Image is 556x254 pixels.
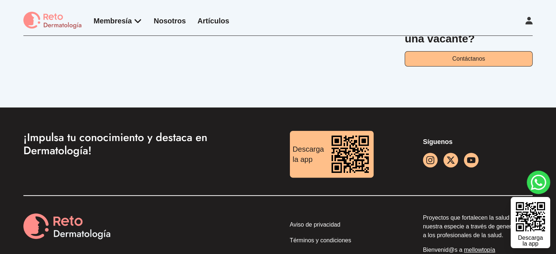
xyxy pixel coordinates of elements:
a: youtube icon [464,153,479,167]
h3: ¡Impulsa tu conocimiento y destaca en Dermatología! [23,131,266,157]
a: Artículos [197,17,229,25]
div: Membresía [94,16,142,26]
p: Síguenos [423,137,533,147]
a: whatsapp button [527,171,550,194]
img: Reto Derma logo [23,213,111,240]
a: instagram button [423,153,438,167]
a: Aviso de privacidad [290,220,400,232]
div: Descarga la app [290,141,327,167]
button: Contáctanos [405,51,533,67]
a: Nosotros [154,17,186,25]
div: Descarga la app [518,235,543,247]
img: logo Reto dermatología [23,12,82,30]
img: download reto dermatología qr [327,131,374,178]
a: Términos y condiciones [290,236,400,247]
p: Proyectos que fortalecen la salud de nuestra especie a través de generar valor a los profesionale... [423,213,533,240]
a: facebook button [443,153,458,167]
a: mellowtopía [464,247,495,253]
